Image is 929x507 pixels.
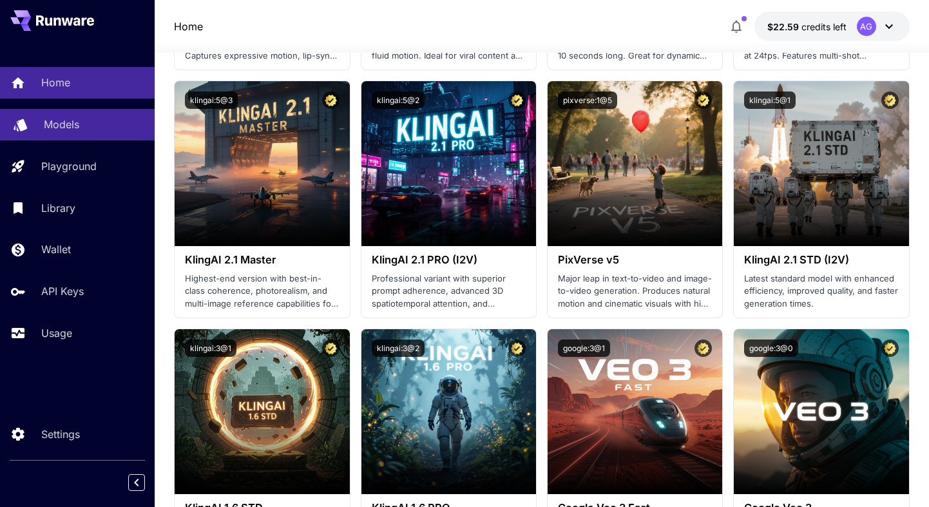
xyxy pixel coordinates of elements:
[801,21,847,32] span: credits left
[138,471,155,494] div: Collapse sidebar
[558,254,712,266] h3: PixVerse v5
[508,91,526,109] button: Certified Model – Vetted for best performance and includes a commercial license.
[41,158,97,174] p: Playground
[744,91,796,109] button: klingai:5@1
[361,81,536,246] img: alt
[322,91,340,109] button: Certified Model – Vetted for best performance and includes a commercial license.
[185,340,236,357] button: klingai:3@1
[744,273,898,311] p: Latest standard model with enhanced efficiency, improved quality, and faster generation times.
[734,81,908,246] img: alt
[754,12,910,41] button: $22.59299AG
[41,75,70,90] p: Home
[881,91,899,109] button: Certified Model – Vetted for best performance and includes a commercial license.
[508,340,526,357] button: Certified Model – Vetted for best performance and includes a commercial license.
[41,242,71,257] p: Wallet
[175,329,349,494] img: alt
[857,17,876,36] div: AG
[185,254,339,266] h3: KlingAI 2.1 Master
[744,340,798,357] button: google:3@0
[372,340,425,357] button: klingai:3@2
[372,91,425,109] button: klingai:5@2
[174,19,203,34] nav: breadcrumb
[558,273,712,311] p: Major leap in text-to-video and image-to-video generation. Produces natural motion and cinematic ...
[372,254,526,266] h3: KlingAI 2.1 PRO (I2V)
[361,329,536,494] img: alt
[694,340,712,357] button: Certified Model – Vetted for best performance and includes a commercial license.
[881,340,899,357] button: Certified Model – Vetted for best performance and includes a commercial license.
[41,426,80,442] p: Settings
[734,329,908,494] img: alt
[372,273,526,311] p: Professional variant with superior prompt adherence, advanced 3D spatiotemporal attention, and ci...
[558,340,610,357] button: google:3@1
[185,273,339,311] p: Highest-end version with best-in-class coherence, photorealism, and multi-image reference capabil...
[175,81,349,246] img: alt
[44,117,79,132] p: Models
[185,91,238,109] button: klingai:5@3
[41,200,75,216] p: Library
[767,21,801,32] span: $22.59
[41,283,84,299] p: API Keys
[128,474,145,491] button: Collapse sidebar
[694,91,712,109] button: Certified Model – Vetted for best performance and includes a commercial license.
[558,91,617,109] button: pixverse:1@5
[174,19,203,34] a: Home
[322,340,340,357] button: Certified Model – Vetted for best performance and includes a commercial license.
[548,329,722,494] img: alt
[548,81,722,246] img: alt
[744,254,898,266] h3: KlingAI 2.1 STD (I2V)
[767,20,847,33] div: $22.59299
[41,325,72,341] p: Usage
